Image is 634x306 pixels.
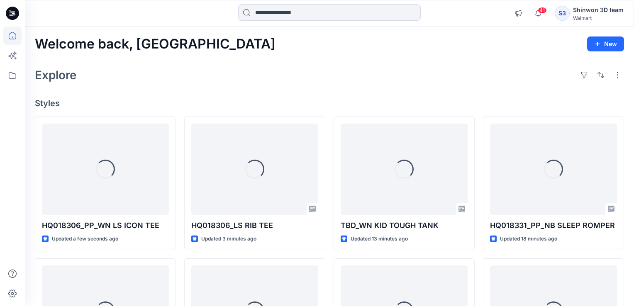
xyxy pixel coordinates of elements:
[555,6,570,21] div: S3
[500,235,557,243] p: Updated 18 minutes ago
[573,5,624,15] div: Shinwon 3D team
[351,235,408,243] p: Updated 13 minutes ago
[587,36,624,51] button: New
[52,235,118,243] p: Updated a few seconds ago
[42,220,169,231] p: HQ018306_PP_WN LS ICON TEE
[341,220,468,231] p: TBD_WN KID TOUGH TANK
[201,235,256,243] p: Updated 3 minutes ago
[538,7,547,14] span: 41
[35,36,276,52] h2: Welcome back, [GEOGRAPHIC_DATA]
[490,220,617,231] p: HQ018331_PP_NB SLEEP ROMPER
[35,98,624,108] h4: Styles
[573,15,624,21] div: Walmart
[191,220,318,231] p: HQ018306_LS RIB TEE
[35,68,77,82] h2: Explore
